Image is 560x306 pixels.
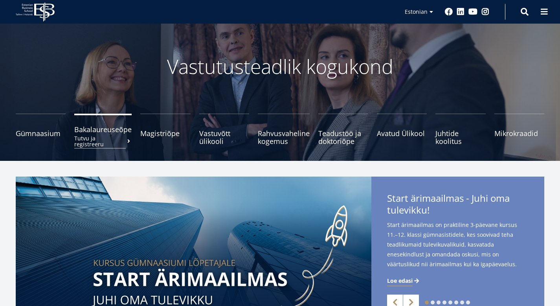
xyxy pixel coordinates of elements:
[448,300,452,304] a: 5
[431,300,435,304] a: 2
[435,129,485,145] span: Juhtide koolitus
[387,192,529,218] span: Start ärimaailmas - Juhi oma
[494,129,544,137] span: Mikrokraadid
[454,300,458,304] a: 6
[377,114,427,145] a: Avatud Ülikool
[481,8,489,16] a: Instagram
[199,114,249,145] a: Vastuvõtt ülikooli
[457,8,465,16] a: Linkedin
[258,114,310,145] a: Rahvusvaheline kogemus
[435,114,485,145] a: Juhtide koolitus
[442,300,446,304] a: 4
[16,114,66,145] a: Gümnaasium
[16,129,66,137] span: Gümnaasium
[377,129,427,137] span: Avatud Ülikool
[74,114,132,145] a: BakalaureuseõpeTutvu ja registreeru
[74,125,132,133] span: Bakalaureuseõpe
[460,300,464,304] a: 7
[387,277,413,285] span: Loe edasi
[425,300,429,304] a: 1
[466,300,470,304] a: 8
[258,129,310,145] span: Rahvusvaheline kogemus
[387,204,430,216] span: tulevikku!
[140,114,190,145] a: Magistriõpe
[318,129,368,145] span: Teadustöö ja doktoriõpe
[74,135,132,147] small: Tutvu ja registreeru
[468,8,477,16] a: Youtube
[140,129,190,137] span: Magistriõpe
[387,220,529,269] span: Start ärimaailmas on praktiline 3-päevane kursus 11.–12. klassi gümnasistidele, kes soovivad teha...
[437,300,441,304] a: 3
[318,114,368,145] a: Teadustöö ja doktoriõpe
[387,277,420,285] a: Loe edasi
[494,114,544,145] a: Mikrokraadid
[72,55,488,78] p: Vastutusteadlik kogukond
[445,8,453,16] a: Facebook
[199,129,249,145] span: Vastuvõtt ülikooli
